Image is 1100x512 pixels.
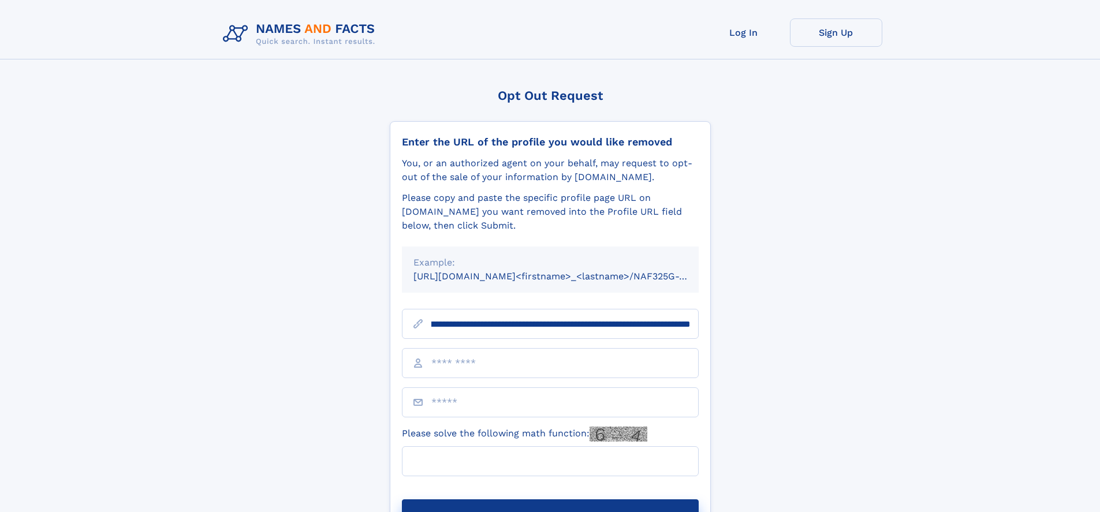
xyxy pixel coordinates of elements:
[790,18,882,47] a: Sign Up
[402,156,699,184] div: You, or an authorized agent on your behalf, may request to opt-out of the sale of your informatio...
[218,18,385,50] img: Logo Names and Facts
[402,191,699,233] div: Please copy and paste the specific profile page URL on [DOMAIN_NAME] you want removed into the Pr...
[390,88,711,103] div: Opt Out Request
[698,18,790,47] a: Log In
[413,256,687,270] div: Example:
[402,427,647,442] label: Please solve the following math function:
[413,271,721,282] small: [URL][DOMAIN_NAME]<firstname>_<lastname>/NAF325G-xxxxxxxx
[402,136,699,148] div: Enter the URL of the profile you would like removed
